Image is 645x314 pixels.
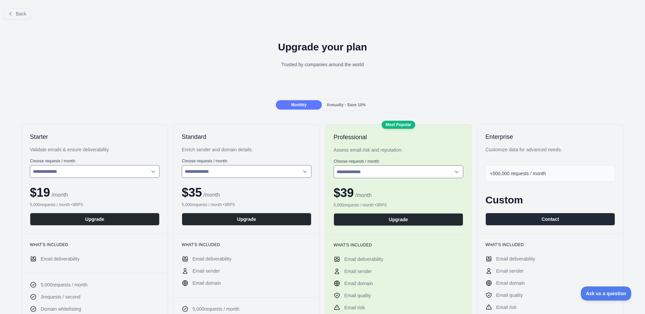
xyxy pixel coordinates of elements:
[334,133,463,141] h2: Professional
[334,159,463,164] label: Choose requests / month:
[485,133,615,141] h2: Enterprise
[334,147,463,153] div: Assess email risk and reputation.
[182,158,311,164] label: Choose requests / month:
[485,146,615,153] div: Customize data for advanced needs.
[182,133,311,141] h2: Standard
[581,286,632,301] iframe: Toggle Customer Support
[182,146,311,153] div: Enrich sender and domain details.
[490,171,546,176] span: +500,000 requests / month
